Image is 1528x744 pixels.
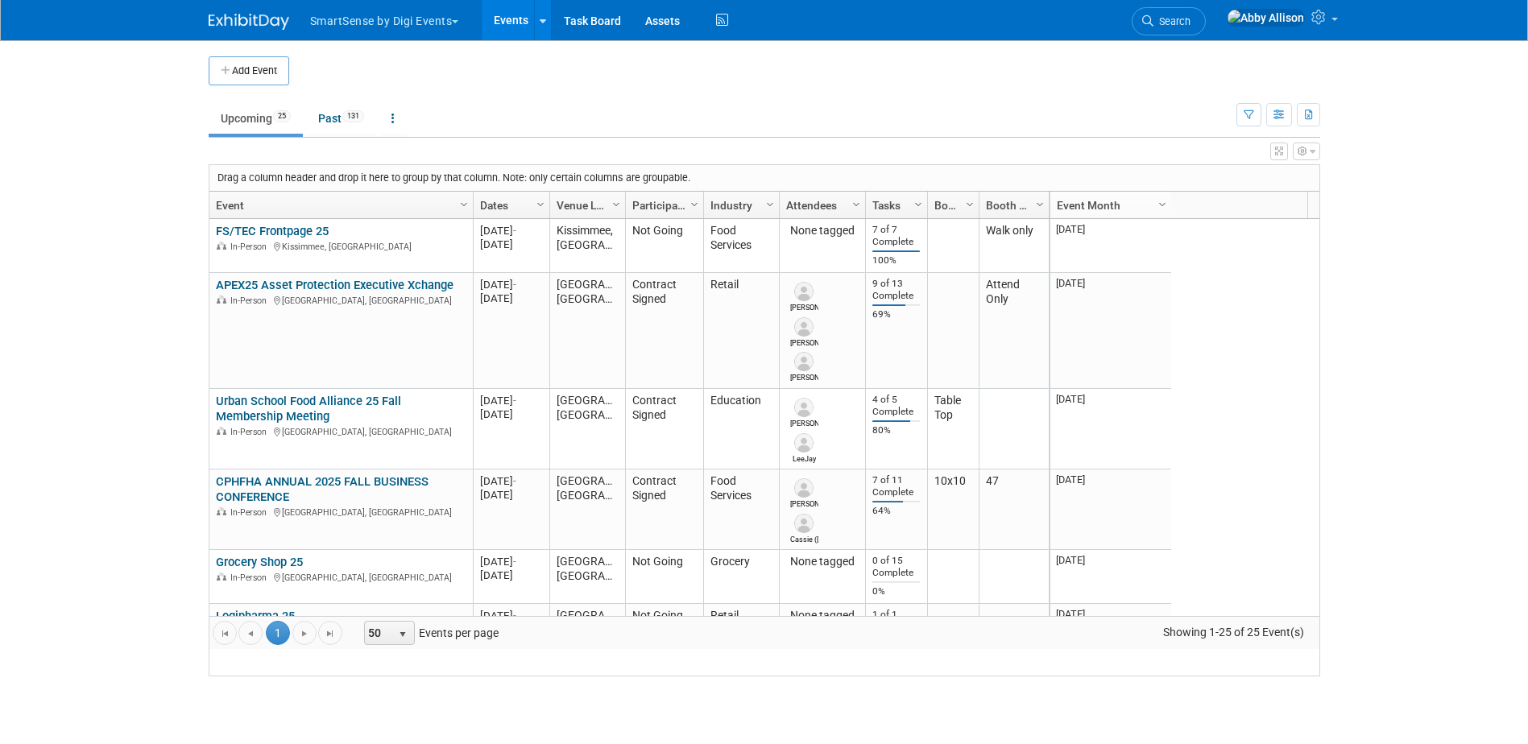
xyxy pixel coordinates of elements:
[298,627,311,640] span: Go to the next page
[318,621,342,645] a: Go to the last page
[230,242,271,252] span: In-Person
[625,604,703,658] td: Not Going
[549,273,625,389] td: [GEOGRAPHIC_DATA], [GEOGRAPHIC_DATA]
[532,192,549,216] a: Column Settings
[238,621,263,645] a: Go to the previous page
[703,604,779,658] td: Retail Pharma
[216,474,429,504] a: CPHFHA ANNUAL 2025 FALL BUSINESS CONFERENCE
[786,609,858,623] div: None tagged
[790,337,818,349] div: Alex Yang
[216,505,466,519] div: [GEOGRAPHIC_DATA], [GEOGRAPHIC_DATA]
[1148,621,1319,643] span: Showing 1-25 of 25 Event(s)
[244,627,257,640] span: Go to the previous page
[549,550,625,604] td: [GEOGRAPHIC_DATA], [GEOGRAPHIC_DATA]
[1050,219,1171,273] td: [DATE]
[710,192,768,219] a: Industry
[513,475,516,487] span: -
[607,192,625,216] a: Column Settings
[365,622,392,644] span: 50
[703,389,779,469] td: Education
[786,192,855,219] a: Attendees
[847,192,865,216] a: Column Settings
[632,192,693,219] a: Participation
[1132,7,1206,35] a: Search
[549,389,625,469] td: [GEOGRAPHIC_DATA], [GEOGRAPHIC_DATA]
[794,317,814,337] img: Alex Yang
[1050,273,1171,389] td: [DATE]
[1153,192,1171,216] a: Column Settings
[342,110,364,122] span: 131
[217,507,226,515] img: In-Person Event
[218,627,231,640] span: Go to the first page
[217,242,226,250] img: In-Person Event
[216,424,466,438] div: [GEOGRAPHIC_DATA], [GEOGRAPHIC_DATA]
[458,198,470,211] span: Column Settings
[216,192,462,219] a: Event
[480,568,542,582] div: [DATE]
[872,192,917,219] a: Tasks
[979,273,1049,389] td: Attend Only
[703,219,779,273] td: Food Services
[1227,9,1305,27] img: Abby Allison
[703,550,779,604] td: Grocery
[513,395,516,407] span: -
[794,398,814,417] img: Laura Wisdom
[872,308,920,320] div: 69%
[872,474,920,498] div: 7 of 11 Complete
[266,621,290,645] span: 1
[790,453,818,465] div: LeeJay Moreno
[1156,198,1169,211] span: Column Settings
[872,609,920,633] div: 1 of 1 Complete
[794,514,814,533] img: Cassie (Cassandra) Murray
[790,301,818,313] div: Fran Tasker
[790,417,818,429] div: Laura Wisdom
[343,621,515,645] span: Events per page
[324,627,337,640] span: Go to the last page
[625,550,703,604] td: Not Going
[1050,604,1171,658] td: [DATE]
[216,570,466,584] div: [GEOGRAPHIC_DATA], [GEOGRAPHIC_DATA]
[790,371,818,383] div: Sara Kaster
[480,488,542,502] div: [DATE]
[230,572,271,583] span: In-Person
[872,394,920,418] div: 4 of 5 Complete
[513,225,516,237] span: -
[1050,550,1171,604] td: [DATE]
[761,192,779,216] a: Column Settings
[1050,389,1171,469] td: [DATE]
[963,198,976,211] span: Column Settings
[927,469,979,550] td: 10x10
[480,609,542,622] div: [DATE]
[909,192,927,216] a: Column Settings
[230,427,271,437] span: In-Person
[480,224,542,238] div: [DATE]
[480,474,542,488] div: [DATE]
[790,533,818,545] div: Cassie (Cassandra) Murray
[786,224,858,238] div: None tagged
[217,296,226,304] img: In-Person Event
[455,192,473,216] a: Column Settings
[217,427,226,435] img: In-Person Event
[480,192,539,219] a: Dates
[396,628,409,641] span: select
[912,198,925,211] span: Column Settings
[625,389,703,469] td: Contract Signed
[1033,198,1046,211] span: Column Settings
[480,291,542,305] div: [DATE]
[703,273,779,389] td: Retail
[1153,15,1191,27] span: Search
[872,224,920,248] div: 7 of 7 Complete
[549,219,625,273] td: Kissimmee, [GEOGRAPHIC_DATA]
[480,407,542,421] div: [DATE]
[794,352,814,371] img: Sara Kaster
[217,572,226,581] img: In-Person Event
[216,555,303,569] a: Grocery Shop 25
[872,254,920,267] div: 100%
[986,192,1038,219] a: Booth Number
[216,609,295,623] a: Logipharma 25
[216,278,453,292] a: APEX25 Asset Protection Executive Xchange
[794,478,814,498] img: Jim Lewis
[549,469,625,550] td: [GEOGRAPHIC_DATA], [GEOGRAPHIC_DATA]
[688,198,701,211] span: Column Settings
[786,555,858,569] div: None tagged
